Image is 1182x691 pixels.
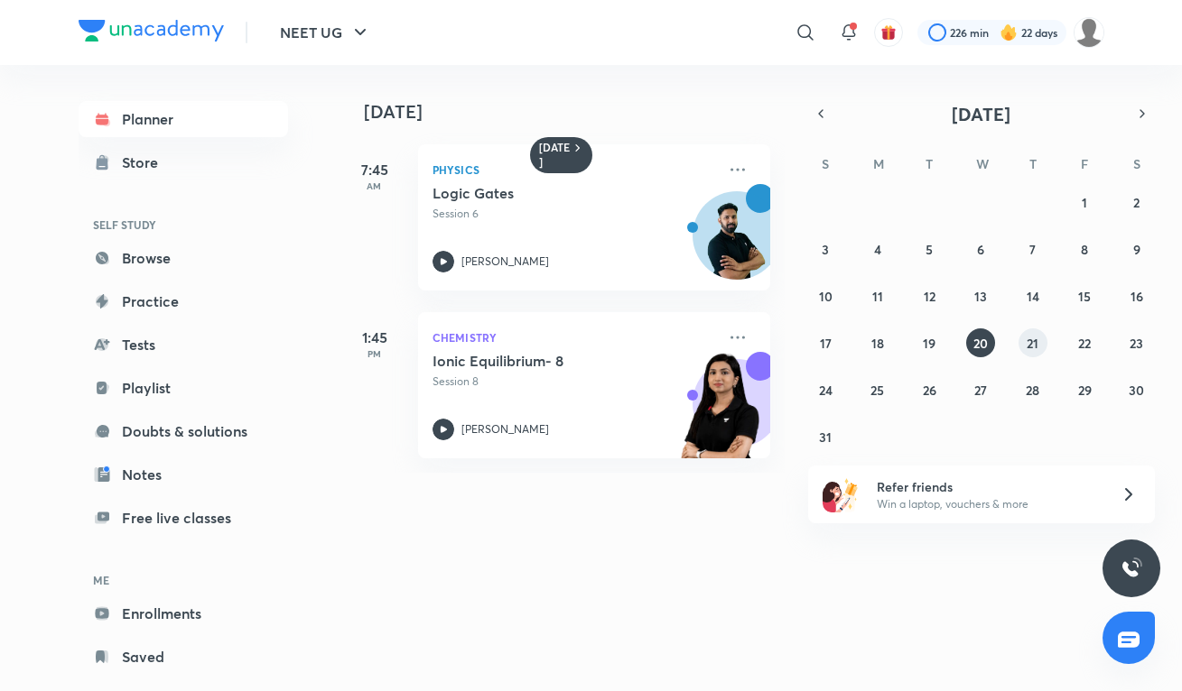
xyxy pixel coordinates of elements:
abbr: August 28, 2025 [1026,382,1039,399]
img: Disha C [1074,17,1104,48]
h6: ME [79,565,288,595]
abbr: Friday [1081,155,1088,172]
button: August 17, 2025 [811,328,840,357]
a: Doubts & solutions [79,413,288,449]
abbr: Thursday [1029,155,1037,172]
img: avatar [880,24,897,41]
span: [DATE] [952,102,1010,126]
img: streak [1000,23,1018,41]
abbr: Saturday [1133,155,1140,172]
button: August 19, 2025 [915,328,944,357]
abbr: August 10, 2025 [819,288,833,305]
button: August 6, 2025 [966,235,995,263]
abbr: August 18, 2025 [871,335,884,352]
abbr: August 11, 2025 [872,288,883,305]
a: Store [79,144,288,180]
a: Saved [79,639,288,675]
abbr: August 29, 2025 [1078,382,1092,399]
a: Company Logo [79,20,224,46]
button: August 9, 2025 [1122,235,1151,263]
a: Browse [79,240,288,276]
a: Playlist [79,370,288,406]
abbr: August 26, 2025 [923,382,936,399]
abbr: Tuesday [926,155,933,172]
p: [PERSON_NAME] [461,421,549,438]
button: August 3, 2025 [811,235,840,263]
h5: 7:45 [339,159,411,180]
abbr: August 24, 2025 [819,382,833,399]
abbr: August 30, 2025 [1129,382,1144,399]
div: Store [122,152,169,173]
abbr: August 16, 2025 [1131,288,1143,305]
abbr: August 25, 2025 [870,382,884,399]
abbr: August 19, 2025 [923,335,935,352]
a: Tests [79,327,288,363]
a: Notes [79,456,288,493]
abbr: August 1, 2025 [1082,194,1087,211]
button: August 25, 2025 [863,375,892,404]
abbr: August 23, 2025 [1130,335,1143,352]
button: August 29, 2025 [1070,375,1099,404]
button: August 23, 2025 [1122,328,1151,357]
button: August 7, 2025 [1019,235,1047,263]
abbr: August 6, 2025 [977,241,984,258]
button: August 30, 2025 [1122,375,1151,404]
h6: [DATE] [539,141,571,170]
a: Enrollments [79,595,288,631]
abbr: August 9, 2025 [1133,241,1140,258]
button: [DATE] [833,101,1130,126]
button: NEET UG [269,14,382,51]
button: August 2, 2025 [1122,188,1151,217]
abbr: August 21, 2025 [1027,335,1038,352]
abbr: Wednesday [976,155,989,172]
abbr: Monday [873,155,884,172]
button: August 4, 2025 [863,235,892,263]
button: avatar [874,18,903,47]
button: August 14, 2025 [1019,281,1047,310]
h6: SELF STUDY [79,209,288,240]
img: unacademy [671,352,770,476]
p: Chemistry [433,327,716,348]
button: August 26, 2025 [915,375,944,404]
abbr: August 22, 2025 [1078,335,1091,352]
button: August 20, 2025 [966,328,995,357]
h4: [DATE] [364,101,788,123]
abbr: August 15, 2025 [1078,288,1091,305]
img: referral [823,476,859,512]
abbr: August 3, 2025 [822,241,829,258]
button: August 1, 2025 [1070,188,1099,217]
abbr: August 12, 2025 [924,288,935,305]
h6: Refer friends [877,477,1099,496]
abbr: August 27, 2025 [974,382,987,399]
abbr: August 4, 2025 [874,241,881,258]
p: Session 8 [433,373,716,390]
img: Avatar [693,201,780,288]
abbr: August 8, 2025 [1081,241,1088,258]
abbr: August 5, 2025 [926,241,933,258]
button: August 13, 2025 [966,281,995,310]
img: ttu [1121,557,1142,579]
button: August 12, 2025 [915,281,944,310]
button: August 16, 2025 [1122,281,1151,310]
abbr: Sunday [822,155,829,172]
button: August 5, 2025 [915,235,944,263]
button: August 11, 2025 [863,281,892,310]
p: Session 6 [433,206,716,222]
abbr: August 7, 2025 [1029,241,1036,258]
button: August 27, 2025 [966,375,995,404]
img: Company Logo [79,20,224,41]
button: August 15, 2025 [1070,281,1099,310]
h5: Ionic Equilibrium- 8 [433,352,657,370]
abbr: August 14, 2025 [1027,288,1039,305]
p: AM [339,180,411,191]
button: August 22, 2025 [1070,328,1099,357]
a: Practice [79,283,288,319]
p: PM [339,348,411,359]
h5: Logic Gates [433,184,657,202]
h5: 1:45 [339,327,411,348]
button: August 18, 2025 [863,328,892,357]
p: Physics [433,159,716,180]
abbr: August 20, 2025 [973,335,988,352]
p: [PERSON_NAME] [461,253,549,270]
a: Planner [79,101,288,137]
